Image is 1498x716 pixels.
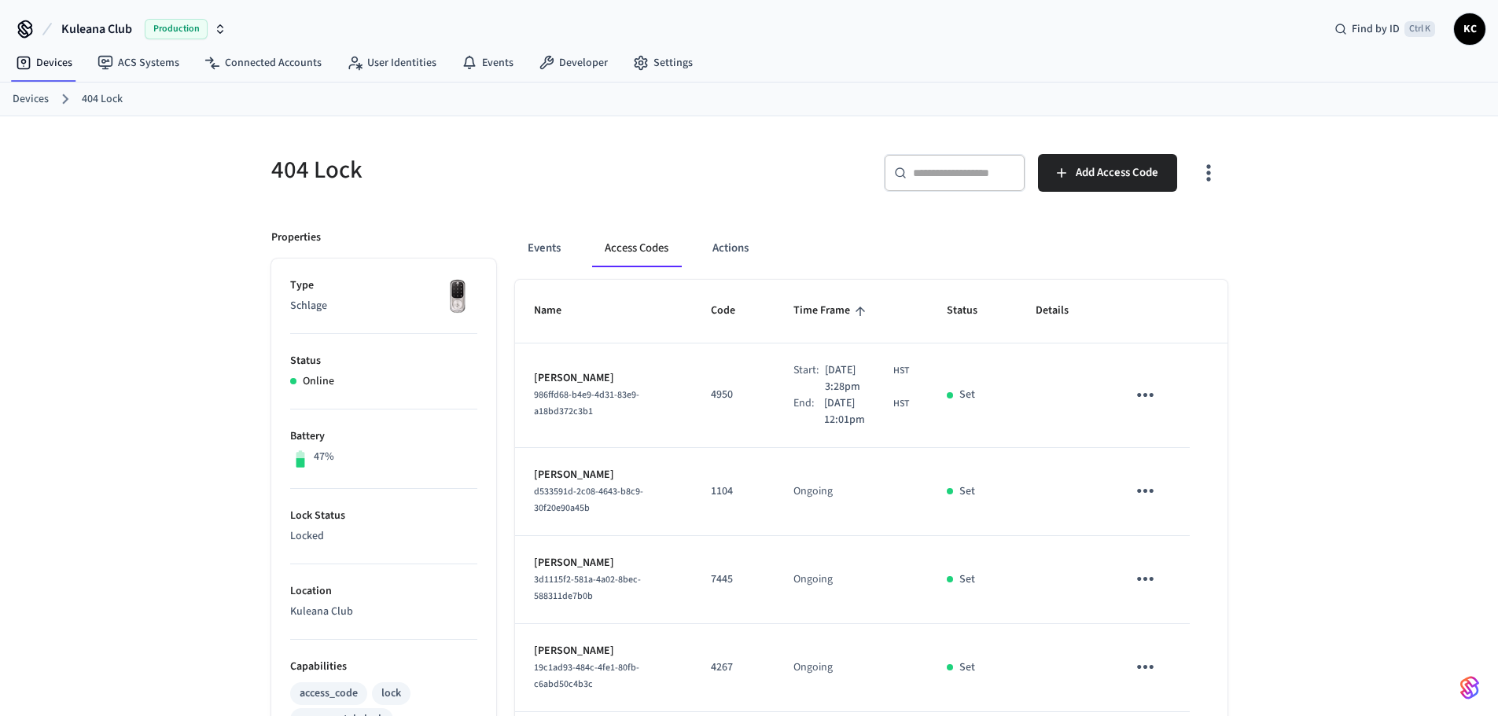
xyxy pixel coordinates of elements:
[1322,15,1448,43] div: Find by IDCtrl K
[334,49,449,77] a: User Identities
[1076,163,1158,183] span: Add Access Code
[534,485,643,515] span: d533591d-2c08-4643-b8c9-30f20e90a45b
[290,508,477,524] p: Lock Status
[515,229,1227,267] div: ant example
[290,659,477,675] p: Capabilities
[534,555,674,571] p: [PERSON_NAME]
[711,571,756,588] p: 7445
[314,449,334,465] p: 47%
[1404,21,1435,37] span: Ctrl K
[534,643,674,659] p: [PERSON_NAME]
[192,49,334,77] a: Connected Accounts
[449,49,526,77] a: Events
[700,229,761,267] button: Actions
[515,229,573,267] button: Events
[534,661,639,691] span: 19c1ad93-484c-4fe1-80fb-c6abd50c4b3c
[534,299,582,323] span: Name
[824,395,910,428] div: Pacific/Honolulu
[1352,21,1400,37] span: Find by ID
[534,467,674,483] p: [PERSON_NAME]
[1456,15,1484,43] span: KC
[290,583,477,600] p: Location
[959,571,975,588] p: Set
[824,395,891,428] span: [DATE] 12:01pm
[381,685,401,702] div: lock
[947,299,998,323] span: Status
[3,49,85,77] a: Devices
[825,362,909,395] div: Pacific/Honolulu
[290,428,477,445] p: Battery
[85,49,192,77] a: ACS Systems
[893,397,909,411] span: HST
[775,624,928,712] td: Ongoing
[1454,13,1485,45] button: KC
[303,373,334,390] p: Online
[1036,299,1089,323] span: Details
[775,448,928,536] td: Ongoing
[145,19,208,39] span: Production
[271,229,321,246] p: Properties
[793,362,825,395] div: Start:
[271,154,740,186] h5: 404 Lock
[13,91,49,108] a: Devices
[290,298,477,314] p: Schlage
[959,483,975,500] p: Set
[893,364,909,378] span: HST
[959,387,975,403] p: Set
[526,49,620,77] a: Developer
[620,49,705,77] a: Settings
[825,362,890,395] span: [DATE] 3:28pm
[959,659,975,676] p: Set
[534,388,639,418] span: 986ffd68-b4e9-4d31-83e9-a18bd372c3b1
[300,685,358,702] div: access_code
[290,353,477,369] p: Status
[290,277,477,294] p: Type
[711,659,756,676] p: 4267
[290,528,477,545] p: Locked
[1460,675,1479,700] img: SeamLogoGradient.69752ec5.svg
[438,277,477,317] img: Yale Assure Touchscreen Wifi Smart Lock, Satin Nickel, Front
[290,604,477,620] p: Kuleana Club
[711,299,756,323] span: Code
[534,573,641,603] span: 3d1115f2-581a-4a02-8bec-588311de7b0b
[793,299,870,323] span: Time Frame
[61,20,132,39] span: Kuleana Club
[1038,154,1177,192] button: Add Access Code
[711,387,756,403] p: 4950
[82,91,123,108] a: 404 Lock
[592,229,681,267] button: Access Codes
[775,536,928,624] td: Ongoing
[793,395,824,428] div: End:
[711,483,756,500] p: 1104
[534,370,674,387] p: [PERSON_NAME]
